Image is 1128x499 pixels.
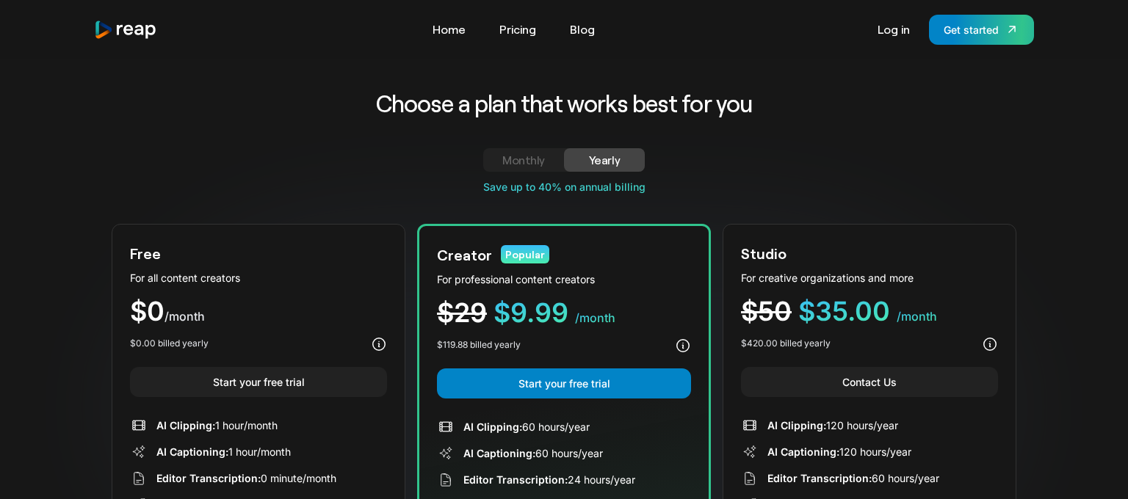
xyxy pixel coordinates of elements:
[741,337,831,350] div: $420.00 billed yearly
[929,15,1034,45] a: Get started
[767,418,898,433] div: 120 hours/year
[437,368,691,398] a: Start your free trial
[897,309,937,324] span: /month
[563,18,602,41] a: Blog
[463,419,590,434] div: 60 hours/year
[767,472,872,484] span: Editor Transcription:
[156,472,261,484] span: Editor Transcription:
[767,445,839,458] span: AI Captioning:
[156,419,215,431] span: AI Clipping:
[437,296,487,329] span: $29
[130,367,387,397] a: Start your free trial
[501,151,546,169] div: Monthly
[130,242,161,264] div: Free
[741,295,792,327] span: $50
[437,338,521,352] div: $119.88 billed yearly
[130,270,387,285] div: For all content creators
[767,419,826,431] span: AI Clipping:
[798,295,890,327] span: $35.00
[425,18,473,41] a: Home
[741,270,998,285] div: For creative organizations and more
[156,418,278,433] div: 1 hour/month
[437,244,492,266] div: Creator
[463,472,635,487] div: 24 hours/year
[156,444,291,459] div: 1 hour/month
[767,470,939,486] div: 60 hours/year
[575,310,615,325] span: /month
[582,151,627,169] div: Yearly
[463,420,522,433] span: AI Clipping:
[130,298,387,325] div: $0
[156,445,228,458] span: AI Captioning:
[94,20,157,40] a: home
[437,272,691,287] div: For professional content creators
[463,445,603,461] div: 60 hours/year
[261,88,867,119] h2: Choose a plan that works best for you
[493,296,568,329] span: $9.99
[463,447,535,459] span: AI Captioning:
[501,245,549,263] div: Popular
[741,242,787,264] div: Studio
[944,22,999,37] div: Get started
[112,179,1016,194] div: Save up to 40% on annual billing
[156,470,336,486] div: 0 minute/month
[492,18,543,41] a: Pricing
[767,444,911,459] div: 120 hours/year
[164,309,205,324] span: /month
[870,18,917,41] a: Log in
[741,367,998,397] a: Contact Us
[94,20,157,40] img: reap logo
[130,337,209,350] div: $0.00 billed yearly
[463,473,568,486] span: Editor Transcription:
